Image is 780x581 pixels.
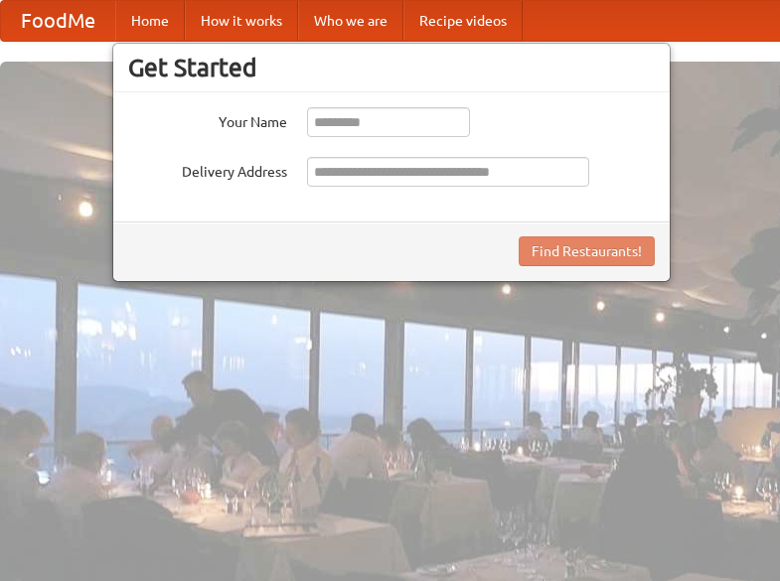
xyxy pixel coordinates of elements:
[185,1,298,41] a: How it works
[298,1,403,41] a: Who we are
[403,1,523,41] a: Recipe videos
[128,53,655,82] h3: Get Started
[519,236,655,266] button: Find Restaurants!
[115,1,185,41] a: Home
[128,107,287,132] label: Your Name
[128,157,287,182] label: Delivery Address
[1,1,115,41] a: FoodMe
